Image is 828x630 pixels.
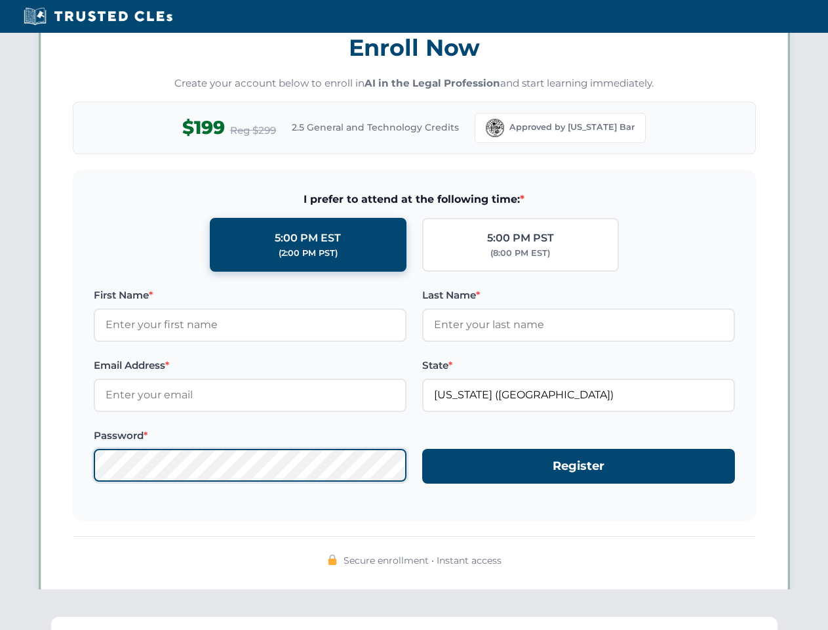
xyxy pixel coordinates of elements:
[94,379,406,411] input: Enter your email
[292,120,459,135] span: 2.5 General and Technology Credits
[422,379,735,411] input: Florida (FL)
[182,113,225,142] span: $199
[486,119,504,137] img: Florida Bar
[20,7,176,26] img: Trusted CLEs
[509,121,635,134] span: Approved by [US_STATE] Bar
[73,27,756,68] h3: Enroll Now
[422,287,735,303] label: Last Name
[275,230,341,247] div: 5:00 PM EST
[490,247,550,260] div: (8:00 PM EST)
[73,76,756,91] p: Create your account below to enroll in and start learning immediately.
[487,230,554,247] div: 5:00 PM PST
[94,358,406,373] label: Email Address
[422,358,735,373] label: State
[422,449,735,484] button: Register
[327,555,338,565] img: 🔒
[94,191,735,208] span: I prefer to attend at the following time:
[344,553,502,568] span: Secure enrollment • Instant access
[365,77,500,89] strong: AI in the Legal Profession
[230,123,276,138] span: Reg $299
[94,428,406,444] label: Password
[94,308,406,341] input: Enter your first name
[422,308,735,341] input: Enter your last name
[94,287,406,303] label: First Name
[279,247,338,260] div: (2:00 PM PST)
